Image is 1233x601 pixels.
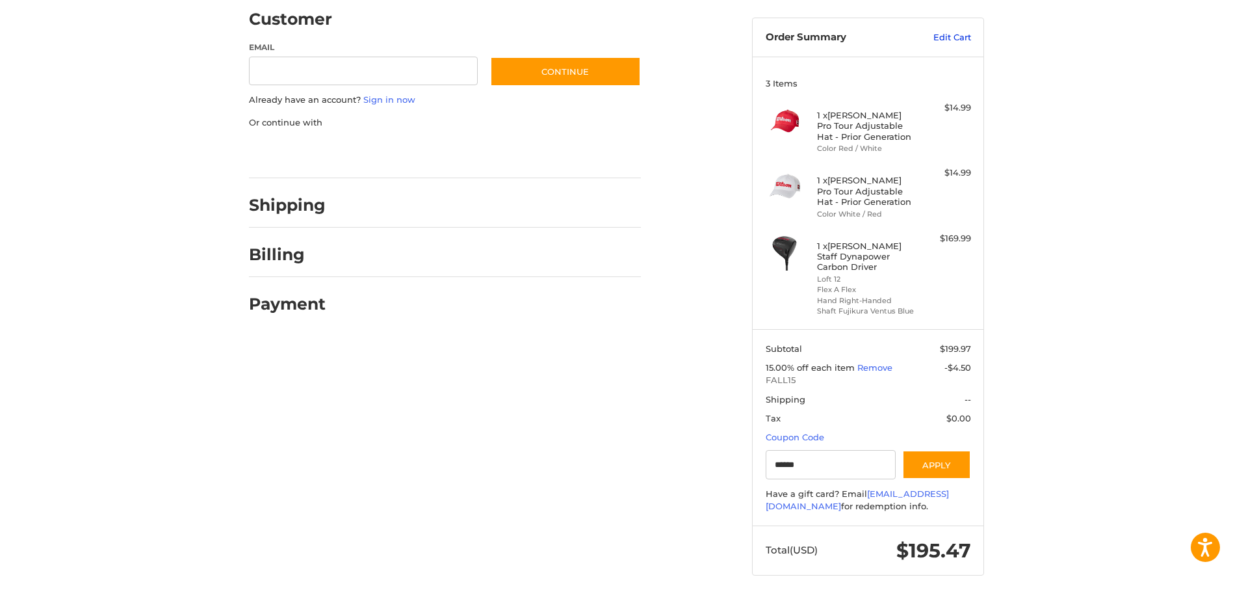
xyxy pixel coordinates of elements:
span: 15.00% off each item [766,362,857,373]
a: Edit Cart [905,31,971,44]
span: -$4.50 [944,362,971,373]
span: $199.97 [940,343,971,354]
div: $14.99 [920,167,971,180]
a: Remove [857,362,892,373]
li: Color Red / White [817,143,916,154]
iframe: PayPal-venmo [465,142,563,165]
div: $14.99 [920,101,971,114]
label: Email [249,42,478,53]
p: Already have an account? [249,94,641,107]
span: $0.00 [946,413,971,423]
li: Flex A Flex [817,284,916,295]
h2: Shipping [249,195,326,215]
div: Have a gift card? Email for redemption info. [766,488,971,513]
iframe: PayPal-paypal [245,142,343,165]
li: Hand Right-Handed [817,295,916,306]
span: Subtotal [766,343,802,354]
button: Apply [902,450,971,479]
a: Coupon Code [766,432,824,442]
span: Tax [766,413,781,423]
div: $169.99 [920,232,971,245]
h4: 1 x [PERSON_NAME] Pro Tour Adjustable Hat - Prior Generation [817,110,916,142]
input: Gift Certificate or Coupon Code [766,450,896,479]
h3: 3 Items [766,78,971,88]
span: Shipping [766,394,805,405]
h2: Payment [249,294,326,314]
h4: 1 x [PERSON_NAME] Pro Tour Adjustable Hat - Prior Generation [817,175,916,207]
h2: Customer [249,9,332,29]
p: Or continue with [249,116,641,129]
iframe: PayPal-paylater [355,142,452,165]
li: Shaft Fujikura Ventus Blue [817,306,916,317]
span: -- [965,394,971,405]
span: $195.47 [896,539,971,563]
button: Continue [490,57,641,87]
li: Color White / Red [817,209,916,220]
li: Loft 12 [817,274,916,285]
span: Total (USD) [766,544,818,556]
h2: Billing [249,245,325,265]
h4: 1 x [PERSON_NAME] Staff Dynapower Carbon Driver [817,241,916,273]
span: FALL15 [766,374,971,387]
a: Sign in now [363,94,415,105]
h3: Order Summary [766,31,905,44]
